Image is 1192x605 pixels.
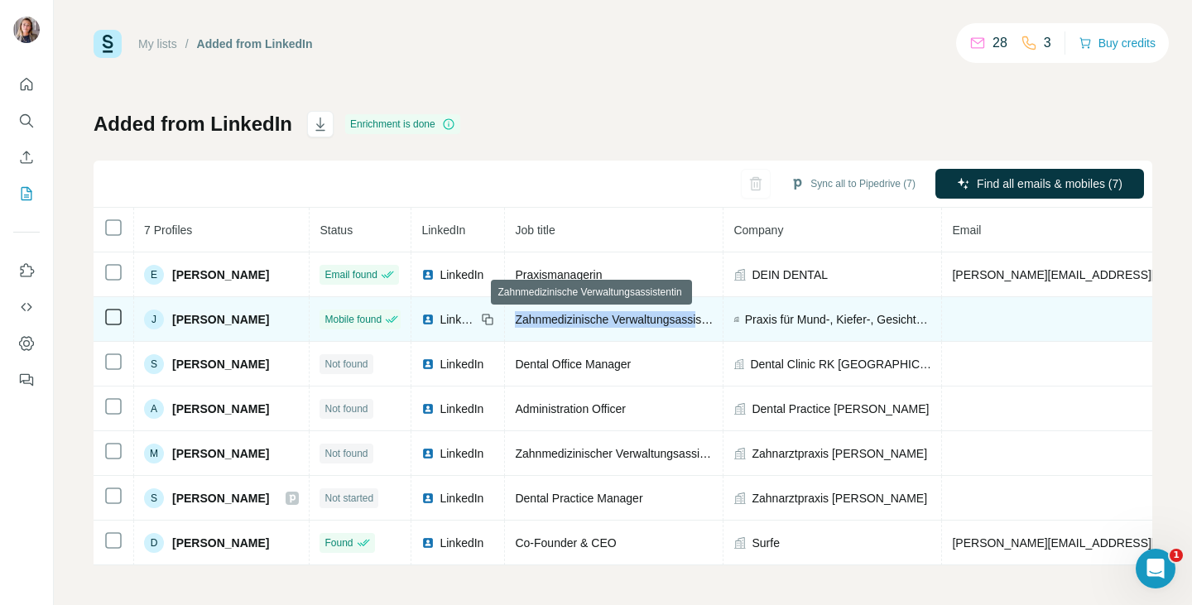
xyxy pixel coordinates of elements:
span: Email [952,223,981,237]
button: Use Surfe API [13,292,40,322]
img: LinkedIn logo [421,447,435,460]
span: Zahnarztpraxis [PERSON_NAME] [752,445,927,462]
span: Status [320,223,353,237]
span: DEIN DENTAL [752,266,828,283]
span: LinkedIn [440,356,483,372]
button: Sync all to Pipedrive (7) [779,171,927,196]
li: / [185,36,189,52]
span: Praxismanagerin [515,268,602,281]
button: Use Surfe on LinkedIn [13,256,40,286]
span: LinkedIn [440,401,483,417]
span: [PERSON_NAME] [172,266,269,283]
span: Surfe [752,535,779,551]
span: [PERSON_NAME] [172,356,269,372]
img: LinkedIn logo [421,492,435,505]
span: Zahnmedizinische Verwaltungsassistentin [515,313,729,326]
a: My lists [138,37,177,50]
span: Co-Founder & CEO [515,536,616,550]
span: Found [324,535,353,550]
span: [PERSON_NAME] [172,535,269,551]
iframe: Intercom live chat [1136,549,1175,588]
span: 1 [1170,549,1183,562]
button: Find all emails & mobiles (7) [935,169,1144,199]
span: Mobile found [324,312,382,327]
span: Dental Practice [PERSON_NAME] [752,401,929,417]
span: Job title [515,223,555,237]
span: [PERSON_NAME] [172,311,269,328]
span: Zahnmedizinischer Verwaltungsassistent [515,447,724,460]
span: Company [733,223,783,237]
img: LinkedIn logo [421,536,435,550]
img: LinkedIn logo [421,358,435,371]
span: Email found [324,267,377,282]
img: Surfe Logo [94,30,122,58]
span: Administration Officer [515,402,626,415]
button: Feedback [13,365,40,395]
img: LinkedIn logo [421,402,435,415]
img: Avatar [13,17,40,43]
img: LinkedIn logo [421,268,435,281]
h1: Added from LinkedIn [94,111,292,137]
div: J [144,310,164,329]
span: LinkedIn [440,445,483,462]
div: A [144,399,164,419]
button: Search [13,106,40,136]
span: [PERSON_NAME] [172,401,269,417]
span: Not found [324,446,368,461]
div: M [144,444,164,463]
div: S [144,354,164,374]
span: [PERSON_NAME] [172,490,269,507]
button: Buy credits [1079,31,1156,55]
span: [PERSON_NAME] [172,445,269,462]
img: LinkedIn logo [421,313,435,326]
span: Not found [324,401,368,416]
div: D [144,533,164,553]
span: Dental Clinic RK [GEOGRAPHIC_DATA] [750,356,931,372]
span: LinkedIn [440,535,483,551]
div: Added from LinkedIn [197,36,313,52]
span: Dental Practice Manager [515,492,642,505]
span: Zahnarztpraxis [PERSON_NAME] [752,490,927,507]
button: My lists [13,179,40,209]
span: LinkedIn [440,311,476,328]
span: Not started [324,491,373,506]
span: Find all emails & mobiles (7) [977,175,1122,192]
span: Not found [324,357,368,372]
span: LinkedIn [440,266,483,283]
span: LinkedIn [440,490,483,507]
p: 3 [1044,33,1051,53]
span: Dental Office Manager [515,358,631,371]
div: S [144,488,164,508]
button: Enrich CSV [13,142,40,172]
p: 28 [993,33,1007,53]
span: Praxis für Mund-, Kiefer-, Gesichtschirurgie Dr. W. Späte und [PERSON_NAME] [745,311,932,328]
button: Dashboard [13,329,40,358]
button: Quick start [13,70,40,99]
div: E [144,265,164,285]
span: 7 Profiles [144,223,192,237]
span: LinkedIn [421,223,465,237]
div: Enrichment is done [345,114,460,134]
